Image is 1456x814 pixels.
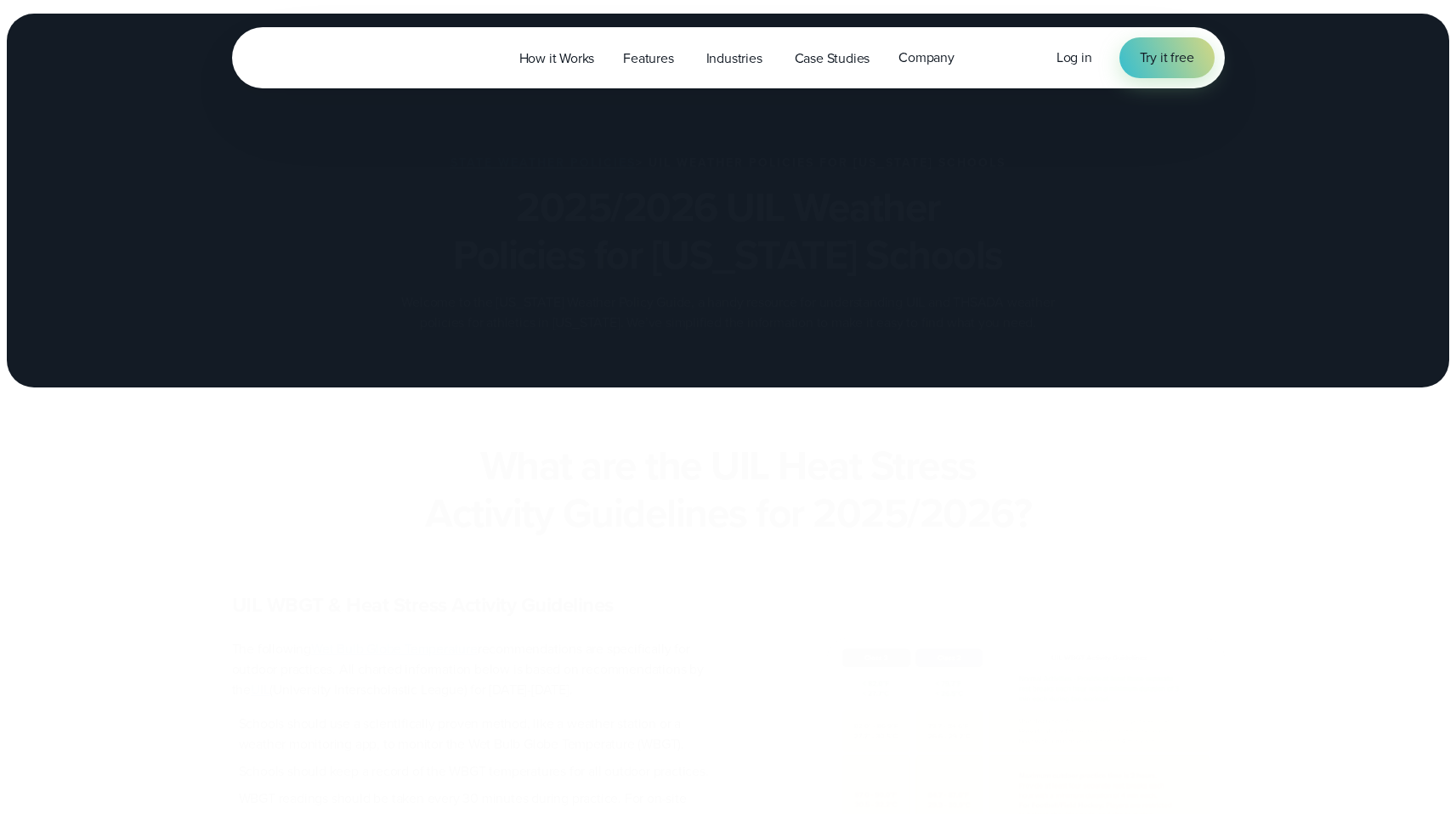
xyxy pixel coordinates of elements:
[795,48,870,69] span: Case Studies
[1057,48,1092,68] a: Log in
[706,48,762,69] span: Industries
[1057,48,1092,67] span: Log in
[505,41,609,76] a: How it Works
[780,41,885,76] a: Case Studies
[898,48,955,68] span: Company
[519,48,595,69] span: How it Works
[1140,48,1194,68] span: Try it free
[623,48,673,69] span: Features
[1119,37,1215,78] a: Try it free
